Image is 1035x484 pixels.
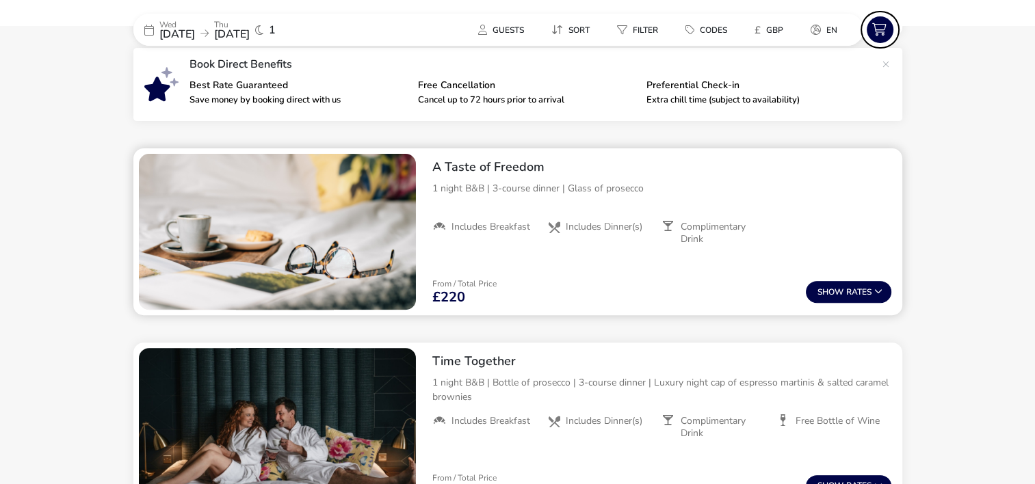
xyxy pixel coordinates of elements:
[467,20,535,40] button: Guests
[189,81,407,90] p: Best Rate Guaranteed
[744,20,794,40] button: £GBP
[493,25,524,36] span: Guests
[432,159,891,175] h2: A Taste of Freedom
[432,375,891,404] p: 1 night B&B | Bottle of prosecco | 3-course dinner | Luxury night cap of espresso martinis & salt...
[269,25,276,36] span: 1
[432,474,497,482] p: From / Total Price
[806,281,891,303] button: ShowRates
[755,23,761,37] i: £
[421,148,902,256] div: A Taste of Freedom1 night B&B | 3-course dinner | Glass of proseccoIncludes BreakfastIncludes Din...
[766,25,783,36] span: GBP
[606,20,669,40] button: Filter
[700,25,727,36] span: Codes
[421,342,902,451] div: Time Together1 night B&B | Bottle of prosecco | 3-course dinner | Luxury night cap of espresso ma...
[214,21,250,29] p: Thu
[566,415,642,427] span: Includes Dinner(s)
[646,96,864,105] p: Extra chill time (subject to availability)
[133,14,339,46] div: Wed[DATE]Thu[DATE]1
[432,291,465,304] span: £220
[796,415,880,427] span: Free Bottle of Wine
[606,20,674,40] naf-pibe-menu-bar-item: Filter
[646,81,864,90] p: Preferential Check-in
[540,20,606,40] naf-pibe-menu-bar-item: Sort
[451,221,530,233] span: Includes Breakfast
[744,20,800,40] naf-pibe-menu-bar-item: £GBP
[159,27,195,42] span: [DATE]
[159,21,195,29] p: Wed
[467,20,540,40] naf-pibe-menu-bar-item: Guests
[189,96,407,105] p: Save money by booking direct with us
[633,25,658,36] span: Filter
[800,20,848,40] button: en
[568,25,590,36] span: Sort
[139,154,416,310] swiper-slide: 1 / 1
[817,288,846,297] span: Show
[418,96,636,105] p: Cancel up to 72 hours prior to arrival
[674,20,738,40] button: Codes
[432,280,497,288] p: From / Total Price
[826,25,837,36] span: en
[432,353,891,369] h2: Time Together
[432,181,891,196] p: 1 night B&B | 3-course dinner | Glass of prosecco
[566,221,642,233] span: Includes Dinner(s)
[540,20,601,40] button: Sort
[214,27,250,42] span: [DATE]
[800,20,854,40] naf-pibe-menu-bar-item: en
[681,221,765,245] span: Complimentary Drink
[674,20,744,40] naf-pibe-menu-bar-item: Codes
[681,415,765,440] span: Complimentary Drink
[451,415,530,427] span: Includes Breakfast
[418,81,636,90] p: Free Cancellation
[189,59,875,70] p: Book Direct Benefits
